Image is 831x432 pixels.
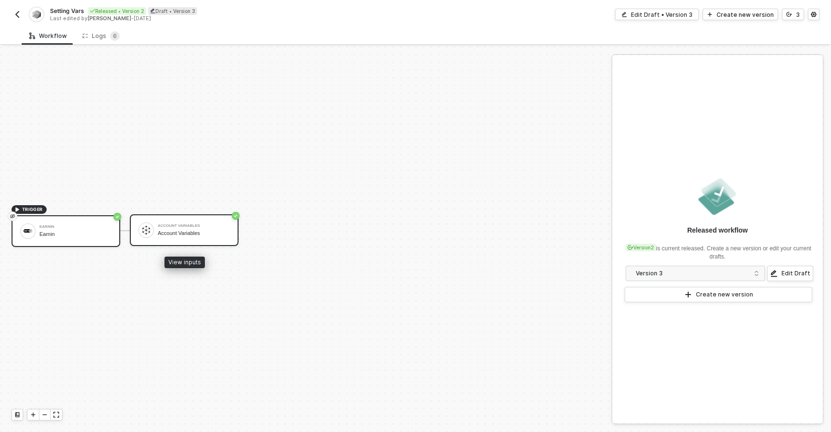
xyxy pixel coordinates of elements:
span: icon-edit [621,12,627,17]
img: back [13,11,21,18]
div: Create new version [696,291,753,298]
img: integration-icon [32,10,40,19]
div: Last edited by - [DATE] [50,15,415,22]
div: Logs [82,31,120,41]
span: icon-edit [770,270,778,277]
div: Version 3 [636,268,749,279]
div: View inputs [164,257,205,268]
div: Draft • Version 3 [148,7,197,15]
div: Account Variables [158,224,230,228]
span: icon-expand [53,412,59,418]
span: icon-versioning [786,12,792,17]
span: icon-play [14,207,20,212]
div: Edit Draft • Version 3 [631,11,692,19]
span: Setting Vars [50,7,84,15]
button: Edit Draft [767,266,813,281]
span: icon-success-page [113,213,121,221]
button: Create new version [703,9,778,20]
sup: 6 [110,31,120,41]
span: 6 [113,32,117,39]
button: Create new version [625,287,812,302]
span: icon-success-page [232,212,239,220]
span: TRIGGER [22,206,43,213]
button: back [12,9,23,20]
span: icon-play [707,12,713,17]
div: is current released. Create a new version or edit your current drafts. [624,239,811,261]
div: Earnin [39,231,112,237]
span: icon-edit [150,8,155,13]
button: Edit Draft • Version 3 [615,9,699,20]
span: icon-play [30,412,36,418]
button: 3 [782,9,804,20]
div: Create new version [717,11,774,19]
div: Edit Draft [781,270,810,277]
img: released.png [696,175,739,218]
span: icon-settings [811,12,817,17]
span: icon-versioning [628,245,633,250]
img: icon [24,229,32,233]
div: Workflow [29,32,67,40]
span: icon-play [684,291,692,298]
span: icon-minus [42,412,48,418]
span: [PERSON_NAME] [88,15,131,22]
span: eye-invisible [10,212,15,220]
div: Released • Version 2 [88,7,146,15]
div: Earnin [39,225,112,229]
img: icon [142,226,151,235]
div: Version 2 [626,244,656,251]
div: 3 [796,11,800,19]
div: Released workflow [687,225,748,235]
div: Account Variables [158,230,230,236]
